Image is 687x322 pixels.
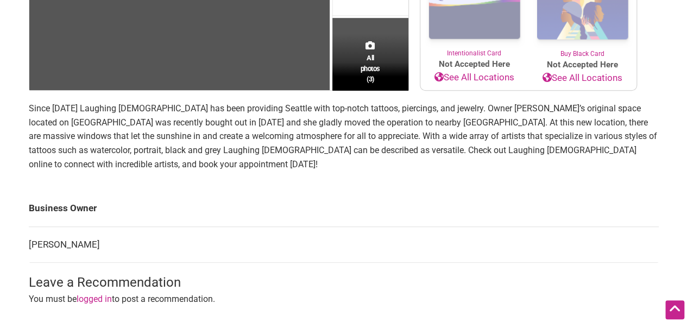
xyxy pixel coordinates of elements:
[77,294,112,304] a: logged in
[29,102,659,171] p: Since [DATE] Laughing [DEMOGRAPHIC_DATA] has been providing Seattle with top-notch tattoos, pierc...
[29,292,659,306] p: You must be to post a recommendation.
[29,226,659,263] td: [PERSON_NAME]
[665,300,684,319] div: Scroll Back to Top
[528,59,636,71] span: Not Accepted Here
[29,274,659,292] h3: Leave a Recommendation
[420,58,528,71] span: Not Accepted Here
[361,53,380,84] span: All photos (3)
[528,71,636,85] a: See All Locations
[29,191,659,226] td: Business Owner
[420,71,528,85] a: See All Locations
